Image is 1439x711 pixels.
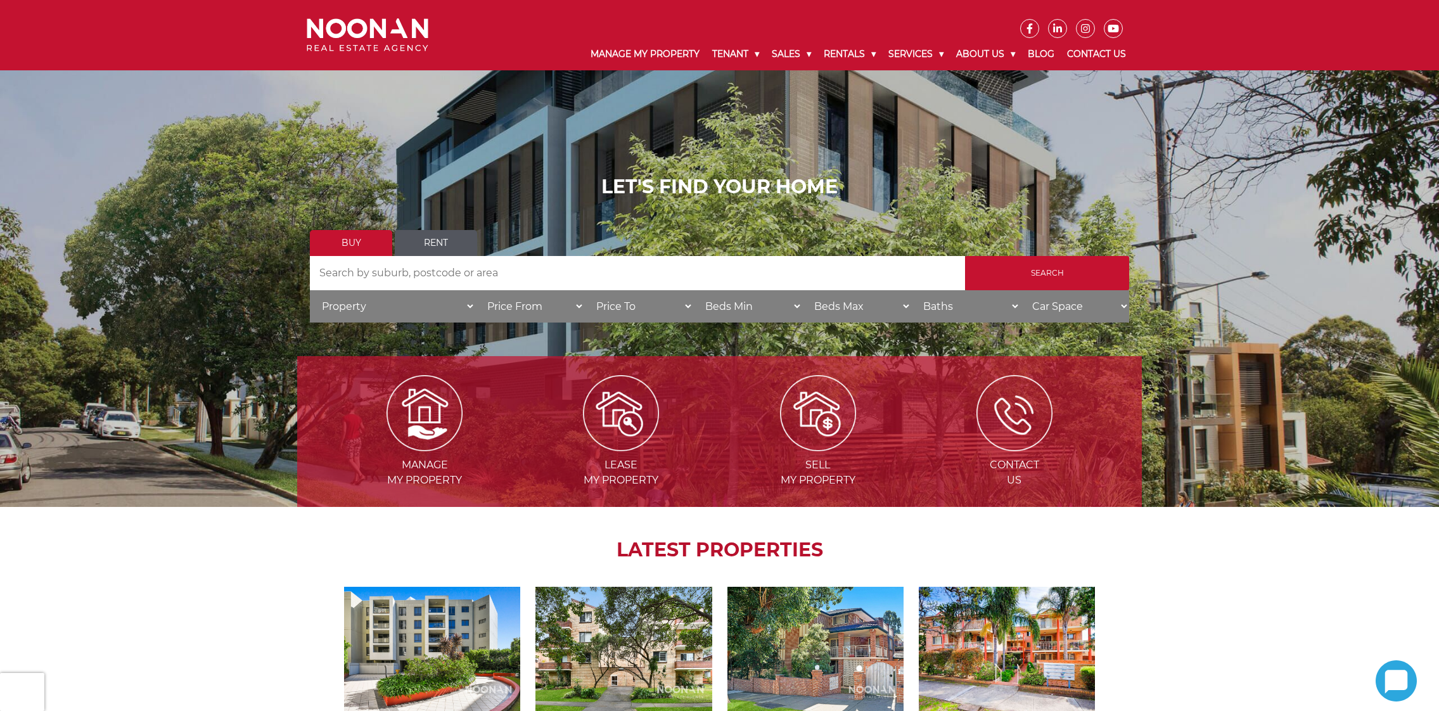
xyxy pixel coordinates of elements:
input: Search by suburb, postcode or area [310,256,965,290]
a: About Us [950,38,1021,70]
a: Sell my property Sellmy Property [721,406,915,486]
img: ICONS [976,375,1052,451]
a: Contact Us [1061,38,1132,70]
a: Rent [395,230,477,256]
span: Manage my Property [328,458,521,488]
a: Buy [310,230,392,256]
a: Lease my property Leasemy Property [524,406,718,486]
span: Sell my Property [721,458,915,488]
img: Lease my property [583,375,659,451]
input: Search [965,256,1129,290]
a: Sales [765,38,817,70]
a: Rentals [817,38,882,70]
img: Sell my property [780,375,856,451]
img: Manage my Property [387,375,463,451]
a: Services [882,38,950,70]
h1: LET'S FIND YOUR HOME [310,176,1129,198]
a: ICONS ContactUs [918,406,1111,486]
a: Blog [1021,38,1061,70]
span: Lease my Property [524,458,718,488]
span: Contact Us [918,458,1111,488]
img: Noonan Real Estate Agency [307,18,428,52]
a: Manage my Property Managemy Property [328,406,521,486]
a: Tenant [706,38,765,70]
h2: LATEST PROPERTIES [329,539,1110,561]
a: Manage My Property [584,38,706,70]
